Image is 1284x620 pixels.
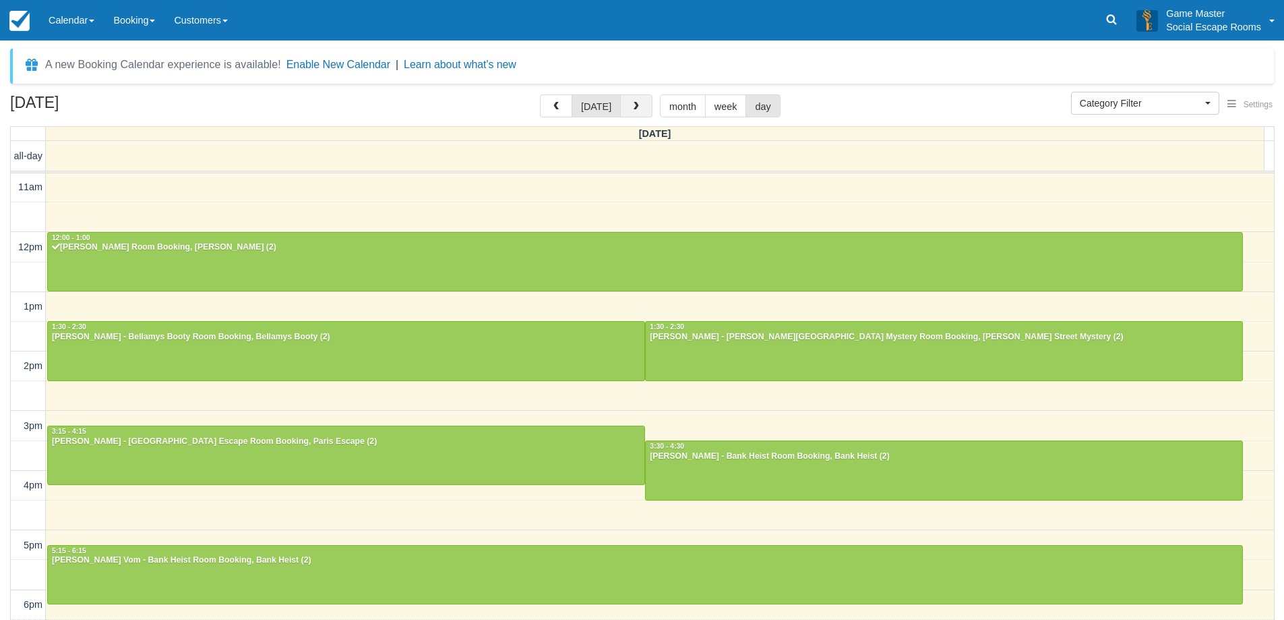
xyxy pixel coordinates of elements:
[10,94,181,119] h2: [DATE]
[51,332,641,343] div: [PERSON_NAME] - Bellamys Booty Room Booking, Bellamys Booty (2)
[52,428,86,435] span: 3:15 - 4:15
[14,150,42,161] span: all-day
[645,441,1243,500] a: 3:30 - 4:30[PERSON_NAME] - Bank Heist Room Booking, Bank Heist (2)
[649,332,1239,343] div: [PERSON_NAME] - [PERSON_NAME][GEOGRAPHIC_DATA] Mystery Room Booking, [PERSON_NAME] Street Mystery...
[660,94,706,117] button: month
[396,59,398,70] span: |
[24,540,42,551] span: 5pm
[1136,9,1158,31] img: A3
[47,545,1243,604] a: 5:15 - 6:15[PERSON_NAME] Vom - Bank Heist Room Booking, Bank Heist (2)
[52,323,86,331] span: 1:30 - 2:30
[47,232,1243,291] a: 12:00 - 1:00[PERSON_NAME] Room Booking, [PERSON_NAME] (2)
[1071,92,1219,115] button: Category Filter
[51,242,1239,253] div: [PERSON_NAME] Room Booking, [PERSON_NAME] (2)
[24,420,42,431] span: 3pm
[639,128,671,139] span: [DATE]
[24,301,42,312] span: 1pm
[51,436,641,447] div: [PERSON_NAME] - [GEOGRAPHIC_DATA] Escape Room Booking, Paris Escape (2)
[51,555,1239,566] div: [PERSON_NAME] Vom - Bank Heist Room Booking, Bank Heist (2)
[1080,96,1202,110] span: Category Filter
[705,94,747,117] button: week
[18,181,42,192] span: 11am
[649,451,1239,462] div: [PERSON_NAME] - Bank Heist Room Booking, Bank Heist (2)
[404,59,516,70] a: Learn about what's new
[1166,20,1261,34] p: Social Escape Rooms
[24,480,42,490] span: 4pm
[650,443,684,450] span: 3:30 - 4:30
[24,360,42,371] span: 2pm
[650,323,684,331] span: 1:30 - 2:30
[1166,7,1261,20] p: Game Master
[47,321,645,381] a: 1:30 - 2:30[PERSON_NAME] - Bellamys Booty Room Booking, Bellamys Booty (2)
[52,234,90,242] span: 12:00 - 1:00
[24,599,42,610] span: 6pm
[745,94,780,117] button: day
[645,321,1243,381] a: 1:30 - 2:30[PERSON_NAME] - [PERSON_NAME][GEOGRAPHIC_DATA] Mystery Room Booking, [PERSON_NAME] Str...
[47,426,645,485] a: 3:15 - 4:15[PERSON_NAME] - [GEOGRAPHIC_DATA] Escape Room Booking, Paris Escape (2)
[45,57,281,73] div: A new Booking Calendar experience is available!
[572,94,621,117] button: [DATE]
[9,11,30,31] img: checkfront-main-nav-mini-logo.png
[18,242,42,252] span: 12pm
[52,547,86,555] span: 5:15 - 6:15
[286,58,390,72] button: Enable New Calendar
[1244,100,1273,109] span: Settings
[1219,95,1281,115] button: Settings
